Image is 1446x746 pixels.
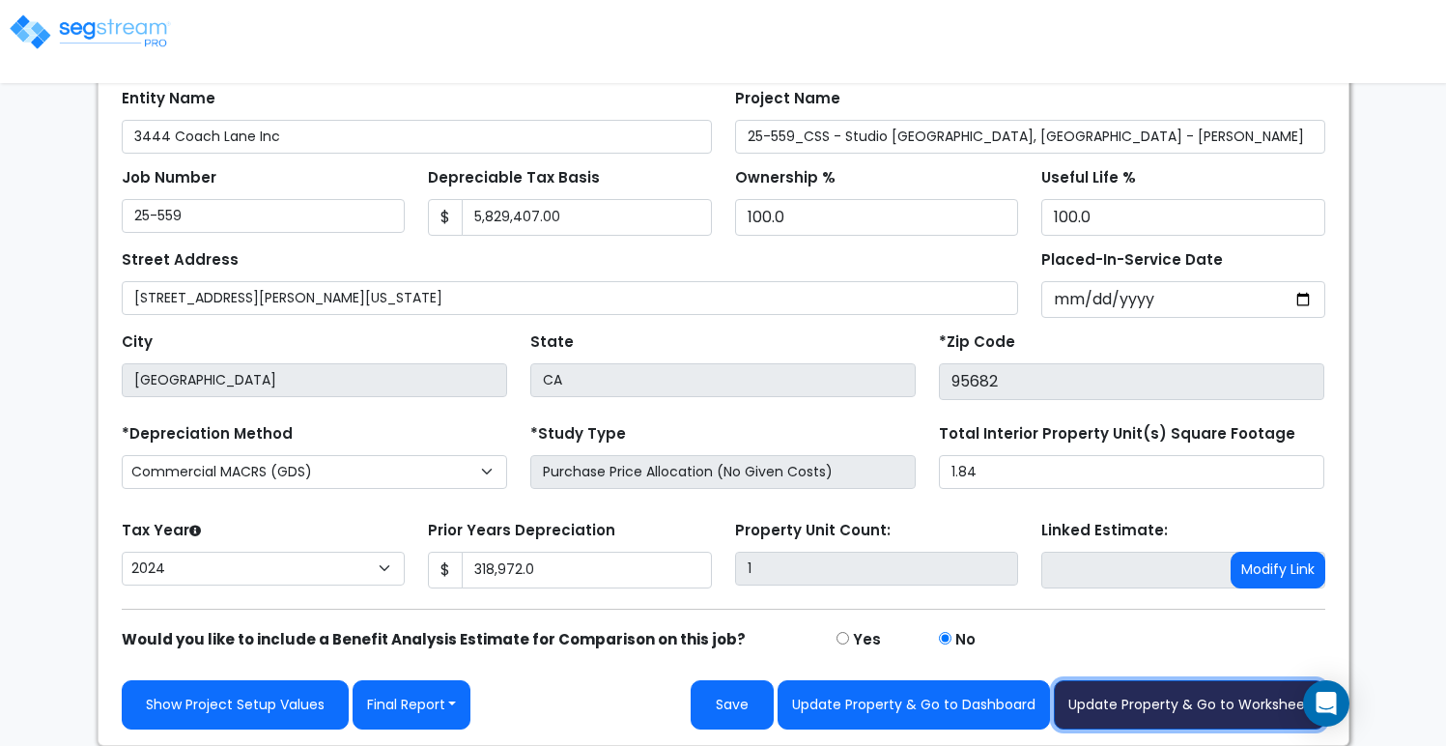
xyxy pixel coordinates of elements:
[122,120,712,154] input: Entity Name
[122,423,293,445] label: *Depreciation Method
[530,331,574,354] label: State
[955,629,976,651] label: No
[8,13,172,51] img: logo_pro_r.png
[735,167,836,189] label: Ownership %
[1041,167,1136,189] label: Useful Life %
[1041,199,1325,236] input: Depreciation
[939,363,1324,400] input: Zip Code
[778,680,1050,730] button: Update Property & Go to Dashboard
[122,281,1019,315] input: Street Address
[462,199,712,236] input: 0.00
[735,520,891,542] label: Property Unit Count:
[122,629,746,649] strong: Would you like to include a Benefit Analysis Estimate for Comparison on this job?
[853,629,881,651] label: Yes
[122,331,153,354] label: City
[122,167,216,189] label: Job Number
[530,423,626,445] label: *Study Type
[122,249,239,272] label: Street Address
[1303,680,1349,727] div: Open Intercom Messenger
[353,680,471,730] button: Final Report
[122,680,349,730] a: Show Project Setup Values
[428,520,615,542] label: Prior Years Depreciation
[122,88,215,110] label: Entity Name
[939,331,1015,354] label: *Zip Code
[428,167,600,189] label: Depreciable Tax Basis
[428,199,463,236] span: $
[462,552,712,588] input: 0.00
[735,120,1325,154] input: Project Name
[1231,552,1325,588] button: Modify Link
[1041,249,1223,272] label: Placed-In-Service Date
[939,455,1324,489] input: total square foot
[1054,680,1325,730] button: Update Property & Go to Worksheet
[1041,520,1168,542] label: Linked Estimate:
[122,520,201,542] label: Tax Year
[735,552,1019,586] input: Building Count
[735,88,840,110] label: Project Name
[428,552,463,588] span: $
[691,680,774,730] button: Save
[939,423,1295,445] label: Total Interior Property Unit(s) Square Footage
[735,199,1019,236] input: Ownership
